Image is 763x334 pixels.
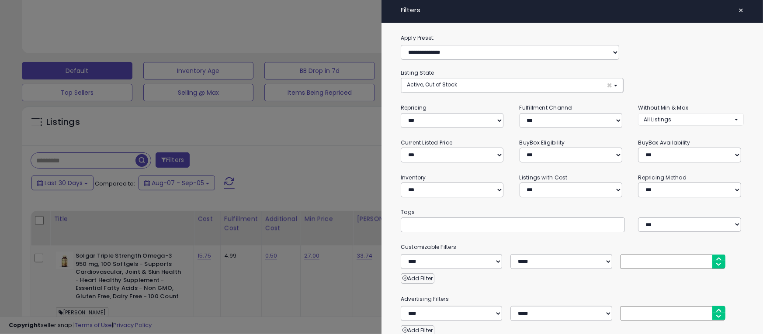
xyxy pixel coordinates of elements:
span: Active, Out of Stock [407,81,457,88]
small: BuyBox Availability [638,139,690,146]
button: Active, Out of Stock × [401,78,624,93]
small: Listings with Cost [520,174,568,181]
small: Advertising Filters [394,294,751,304]
small: Repricing [401,104,427,111]
label: Apply Preset: [394,33,751,43]
button: × [735,4,747,17]
span: × [607,81,612,90]
h4: Filters [401,7,744,14]
small: Without Min & Max [638,104,688,111]
small: Listing State [401,69,434,76]
small: Repricing Method [638,174,687,181]
button: Add Filter [401,273,434,284]
small: Current Listed Price [401,139,452,146]
small: Fulfillment Channel [520,104,573,111]
span: × [738,4,744,17]
small: BuyBox Eligibility [520,139,565,146]
small: Customizable Filters [394,242,751,252]
span: All Listings [644,116,671,123]
small: Inventory [401,174,426,181]
button: All Listings [638,113,744,126]
small: Tags [394,207,751,217]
